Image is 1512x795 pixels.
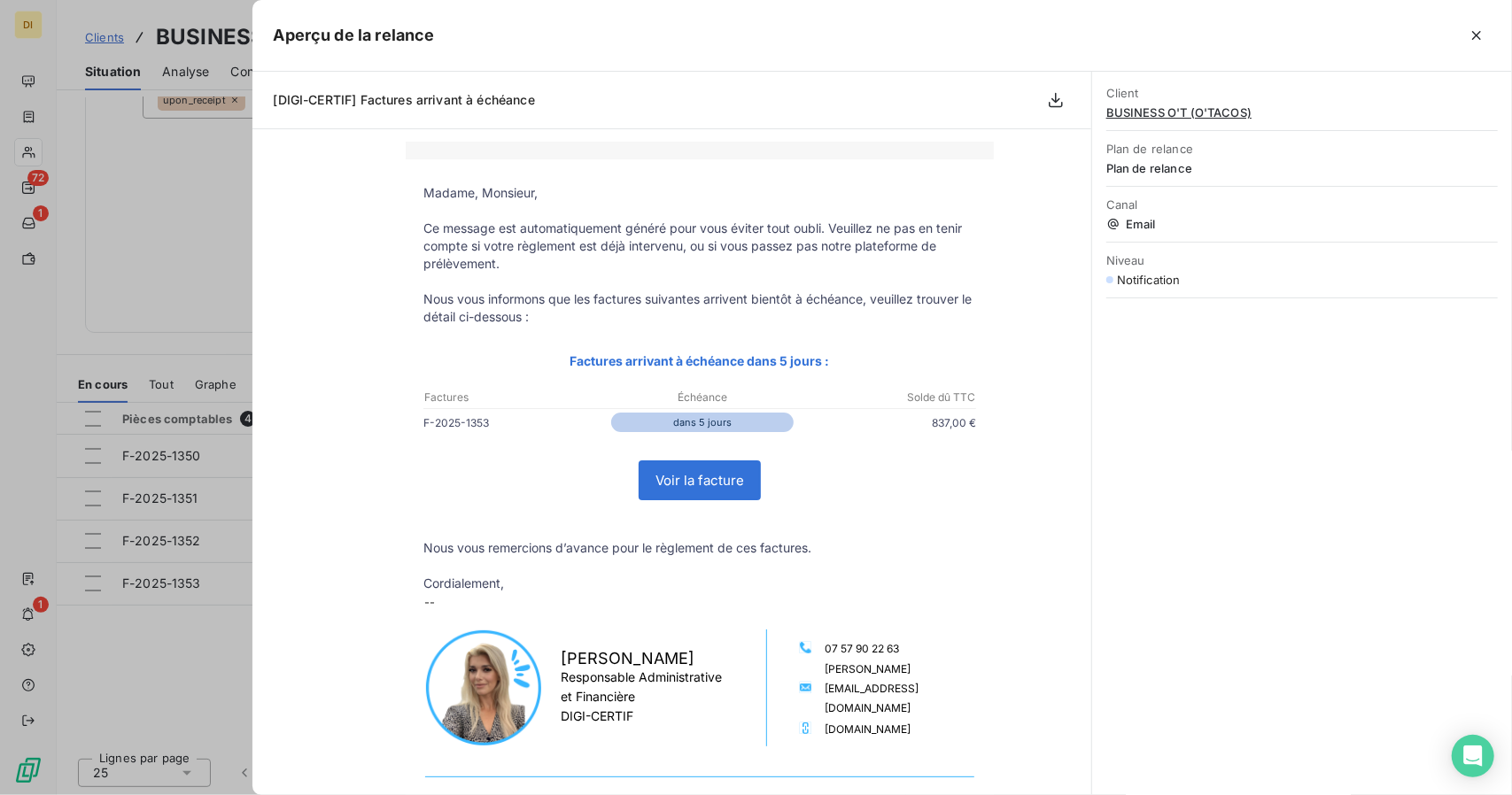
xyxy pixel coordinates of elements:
[800,642,811,653] img: mobilePhone
[1106,217,1498,231] span: Email
[794,413,976,432] p: 837,00 €
[1106,253,1498,267] span: Niveau
[274,23,435,48] h5: Aperçu de la relance
[825,722,911,736] a: [DOMAIN_NAME]
[561,668,737,706] p: Responsable Administrative et Financière
[800,722,811,734] img: website
[800,682,811,693] img: emailAddress
[423,539,976,557] p: Nous vous remercions d’avance pour le règlement de ces factures.
[424,390,610,405] p: Factures
[1106,142,1498,156] span: Plan de relance
[1117,273,1181,287] span: Notification
[423,351,976,371] p: Factures arrivant à échéance dans 5 jours :
[423,184,976,202] p: Madame, Monsieur,
[423,413,611,432] p: F-2025-1353
[795,390,975,405] p: Solde dû TTC
[1106,86,1498,100] span: Client
[1106,105,1498,120] span: BUSINESS O'T (O'TACOS)
[611,413,794,432] p: dans 5 jours
[426,630,541,745] img: ADKq_NY0X6HuxO0ZnvPNncbtZ8eiN1V--k4XWVuVPkpPEP5DlrJE_JsJfDoxqHbCeGAN1vcaw2ElhBiUVWU_2xBj_RX0IaCdn...
[423,290,976,326] p: Nous vous informons que les factures suivantes arrivent bientôt à échéance, veuillez trouver le d...
[561,706,737,726] p: DIGI-CERTIF
[1106,161,1498,175] span: Plan de relance
[1452,735,1494,777] div: Open Intercom Messenger
[423,575,976,592] p: Cordialement,
[423,220,976,273] p: Ce message est automatiquement généré pour vous éviter tout oubli. Veuillez ne pas en tenir compt...
[825,662,919,714] a: [PERSON_NAME][EMAIL_ADDRESS][DOMAIN_NAME]
[1106,197,1498,212] span: Canal
[825,642,899,655] a: 07 57 90 22 63
[612,390,793,405] p: Échéance
[561,650,737,668] h2: [PERSON_NAME]
[640,461,760,499] a: Voir la facture
[274,92,535,107] span: [DIGI-CERTIF] Factures arrivant à échéance
[424,595,435,609] span: --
